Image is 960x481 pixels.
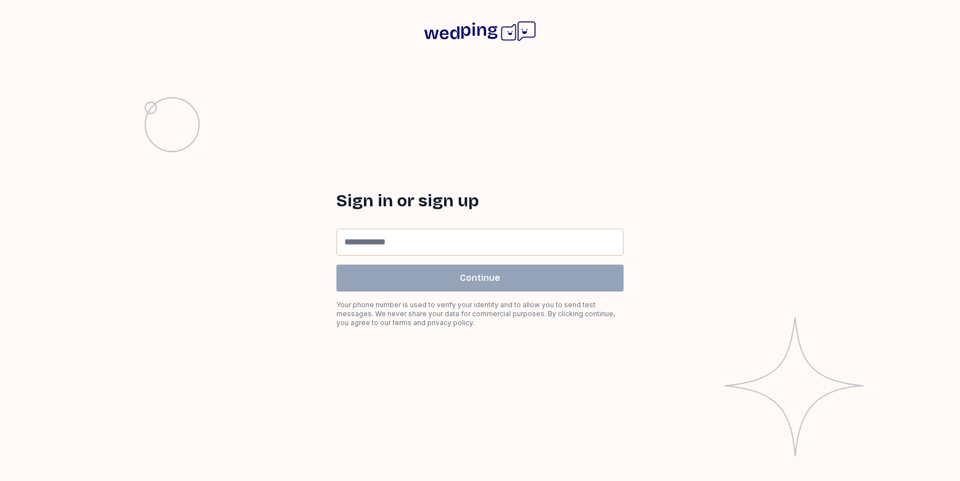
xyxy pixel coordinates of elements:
[393,318,412,327] a: terms
[460,271,500,285] span: Continue
[336,300,624,327] div: Your phone number is used to verify your identity and to allow you to send test messages. We neve...
[336,191,624,211] h1: Sign in or sign up
[427,318,473,327] a: privacy policy
[336,265,624,292] button: Continue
